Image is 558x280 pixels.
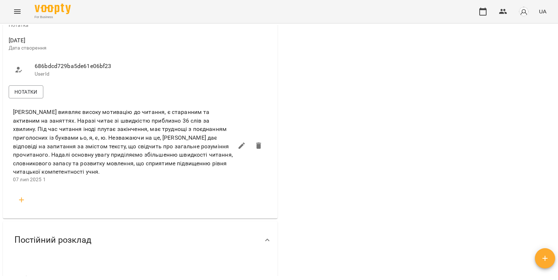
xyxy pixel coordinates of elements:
span: 07 лип 2025 1 [13,177,46,182]
p: Дата створення [9,44,139,52]
button: Menu [9,3,26,20]
span: UA [539,8,546,15]
span: 686bdcd729ba5de61e06bf23 [35,62,133,71]
span: [PERSON_NAME] виявляє високу мотивацію до читання, є старанним та активним на заняттях. Наразі чи... [13,108,233,176]
p: Нотатка [9,22,139,29]
span: Нотатки [14,88,38,96]
span: Постійний розклад [14,234,91,246]
p: UserId [35,71,133,78]
img: Voopty Logo [35,4,71,14]
button: Нотатки [9,85,43,98]
div: Постійний розклад [3,221,278,259]
img: avatar_s.png [519,7,529,17]
span: [DATE] [9,36,139,45]
span: For Business [35,15,71,20]
button: UA [536,5,549,18]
